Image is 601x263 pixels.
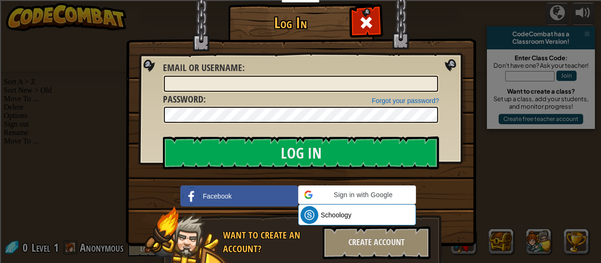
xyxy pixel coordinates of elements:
div: Sort New > Old [4,12,597,21]
span: Sign in with Google [316,190,410,199]
span: Email or Username [163,61,242,74]
span: Password [163,93,203,105]
div: Want to create an account? [223,229,317,255]
div: Move To ... [4,21,597,29]
div: Delete [4,29,597,38]
a: Forgot your password? [372,97,439,104]
label: : [163,93,206,106]
input: Log In [163,136,439,169]
img: facebook_small.png [183,187,200,205]
div: Sort A > Z [4,4,597,12]
div: Options [4,38,597,46]
div: Create Account [323,226,431,259]
div: Move To ... [4,63,597,72]
div: Sign out [4,46,597,55]
div: Sign in with Google [298,185,416,204]
label: : [163,61,245,75]
div: Rename [4,55,597,63]
span: Schoology [321,210,351,220]
img: schoology.png [300,206,318,224]
h1: Log In [231,15,350,31]
span: Facebook [203,191,231,201]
